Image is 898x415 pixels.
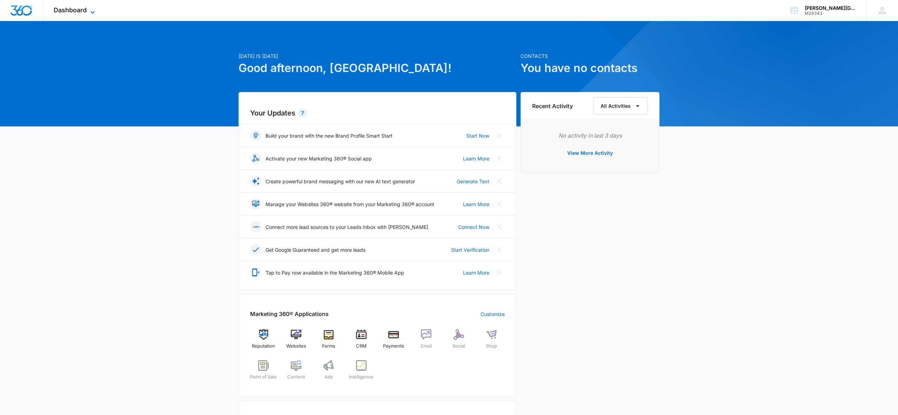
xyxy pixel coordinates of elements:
[250,310,329,318] h2: Marketing 360® Applications
[283,329,310,355] a: Websites
[560,145,620,162] button: View More Activity
[521,60,659,77] h1: You have no contacts
[250,360,277,386] a: Point of Sale
[356,343,367,350] span: CRM
[494,153,505,164] button: Close
[349,374,374,381] span: Intelligence
[463,200,489,208] a: Learn More
[466,132,489,139] a: Start Now
[286,343,306,350] span: Websites
[486,343,497,350] span: Shop
[494,130,505,141] button: Close
[266,269,404,276] p: Tap to Pay now available in the Marketing 360® Mobile App
[348,329,375,355] a: CRM
[521,52,659,60] p: Contacts
[457,178,489,185] a: Generate Text
[494,244,505,255] button: Close
[252,343,275,350] span: Reputation
[494,198,505,210] button: Close
[54,6,87,14] span: Dashboard
[458,223,489,231] a: Connect Now
[266,246,366,253] p: Get Google Guaranteed and get more leads
[413,329,440,355] a: Email
[380,329,407,355] a: Payments
[250,329,277,355] a: Reputation
[532,102,573,110] h6: Recent Activity
[453,343,465,350] span: Social
[250,374,277,381] span: Point of Sale
[805,11,856,16] div: account id
[239,52,516,60] p: [DATE] is [DATE]
[478,329,505,355] a: Shop
[324,374,333,381] span: Ads
[283,360,310,386] a: Content
[451,246,489,253] a: Start Verification
[315,360,342,386] a: Ads
[532,131,648,140] p: No activity in last 3 days
[266,200,434,208] p: Manage your Websites 360® website from your Marketing 360® account
[805,5,856,11] div: account name
[348,360,375,386] a: Intelligence
[266,223,428,231] p: Connect more lead sources to your Leads Inbox with [PERSON_NAME]
[266,178,415,185] p: Create powerful brand messaging with our new AI text generator
[266,132,393,139] p: Build your brand with the new Brand Profile Smart Start
[239,60,516,77] h1: Good afternoon, [GEOGRAPHIC_DATA]!
[266,155,372,162] p: Activate your new Marketing 360® Social app
[494,176,505,187] button: Close
[593,97,648,115] button: All Activities
[445,329,473,355] a: Social
[463,155,489,162] a: Learn More
[287,374,305,381] span: Content
[463,269,489,276] a: Learn More
[494,221,505,232] button: Close
[298,109,307,117] div: 7
[494,267,505,278] button: Close
[421,343,432,350] span: Email
[383,343,404,350] span: Payments
[315,329,342,355] a: Forms
[250,108,505,118] h2: Your Updates
[481,310,505,318] a: Customize
[322,343,335,350] span: Forms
